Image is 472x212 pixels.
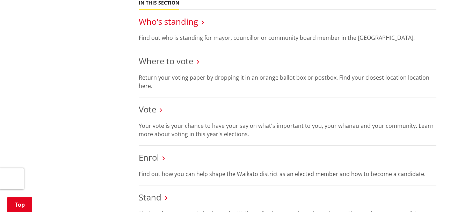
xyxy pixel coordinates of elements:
[139,152,159,163] a: Enrol
[139,73,436,90] p: Return your voting paper by dropping it in an orange ballot box or postbox. Find your closest loc...
[139,122,436,138] p: Your vote is your chance to have your say on what's important to you, your whanau and your commun...
[139,103,156,115] a: Vote
[139,16,198,27] a: Who's standing
[440,183,465,208] iframe: Messenger Launcher
[139,55,193,67] a: Where to vote
[7,197,32,212] a: Top
[139,170,436,178] p: Find out how you can help shape the Waikato district as an elected member and how to become a can...
[139,191,161,203] a: Stand
[139,34,436,42] p: Find out who is standing for mayor, councillor or community board member in the [GEOGRAPHIC_DATA].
